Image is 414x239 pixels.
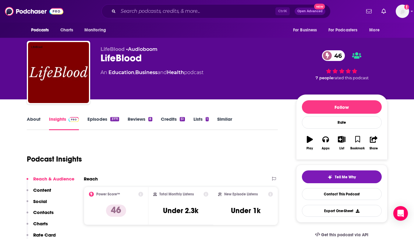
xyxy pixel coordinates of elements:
p: Rate Card [33,232,56,238]
img: tell me why sparkle [327,175,332,180]
div: Play [306,147,313,150]
h2: Power Score™ [96,192,120,196]
div: 3771 [110,117,119,121]
h2: Reach [84,176,98,182]
h1: Podcast Insights [27,155,82,164]
button: Follow [302,100,382,114]
input: Search podcasts, credits, & more... [118,6,275,16]
a: Lists1 [193,116,209,130]
div: List [339,147,344,150]
h3: Under 1k [231,206,260,215]
a: Reviews8 [128,116,152,130]
a: Credits51 [161,116,185,130]
div: 51 [180,117,185,121]
button: Apps [318,132,334,154]
a: Audioboom [128,46,157,52]
span: 7 people [316,76,333,80]
span: 46 [328,50,345,61]
button: Content [27,187,51,198]
button: Show profile menu [396,5,409,18]
p: Contacts [33,209,54,215]
div: Rate [302,116,382,129]
button: Social [27,198,47,210]
button: Open AdvancedNew [295,8,325,15]
p: Social [33,198,47,204]
a: 46 [322,50,345,61]
a: Contact This Podcast [302,188,382,200]
div: 1 [206,117,209,121]
img: Podchaser - Follow, Share and Rate Podcasts [5,5,63,17]
p: Content [33,187,51,193]
p: Reach & Audience [33,176,74,182]
a: Health [167,70,184,75]
h2: New Episode Listens [224,192,258,196]
a: Episodes3771 [87,116,119,130]
a: About [27,116,41,130]
div: Share [370,147,378,150]
span: For Business [293,26,317,34]
button: List [334,132,349,154]
h2: Total Monthly Listens [159,192,194,196]
div: 8 [148,117,152,121]
button: Play [302,132,318,154]
img: User Profile [396,5,409,18]
button: Charts [27,221,48,232]
button: Export One-Sheet [302,205,382,217]
button: open menu [27,24,57,36]
a: Business [135,70,157,75]
div: Open Intercom Messenger [393,206,408,221]
a: Show notifications dropdown [364,6,374,16]
button: Contacts [27,209,54,221]
a: InsightsPodchaser Pro [49,116,79,130]
button: Share [366,132,381,154]
span: Ctrl K [275,7,290,15]
button: open menu [365,24,387,36]
p: 46 [106,205,126,217]
div: Apps [322,147,330,150]
h3: Under 2.3k [163,206,198,215]
div: Search podcasts, credits, & more... [101,4,331,18]
button: tell me why sparkleTell Me Why [302,170,382,183]
span: Monitoring [84,26,106,34]
a: Similar [217,116,232,130]
img: Podchaser Pro [69,117,79,122]
button: open menu [80,24,114,36]
span: • [126,46,157,52]
span: Get this podcast via API [321,232,368,237]
span: Charts [60,26,73,34]
span: , [134,70,135,75]
a: Show notifications dropdown [379,6,388,16]
div: 46 7 peoplerated this podcast [296,46,387,84]
span: and [157,70,167,75]
svg: Add a profile image [404,5,409,9]
span: LifeBlood [101,46,125,52]
button: open menu [289,24,325,36]
span: Podcasts [31,26,49,34]
span: Tell Me Why [335,175,356,180]
span: Logged in as megcassidy [396,5,409,18]
span: rated this podcast [333,76,369,80]
button: Reach & Audience [27,176,74,187]
button: open menu [324,24,366,36]
span: New [314,4,325,9]
span: Open Advanced [297,10,323,13]
span: For Podcasters [328,26,358,34]
img: LifeBlood [28,42,89,103]
div: Bookmark [350,147,365,150]
a: Charts [56,24,77,36]
button: Bookmark [350,132,366,154]
span: More [369,26,380,34]
a: Education [108,70,134,75]
div: An podcast [101,69,203,76]
p: Charts [33,221,48,227]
